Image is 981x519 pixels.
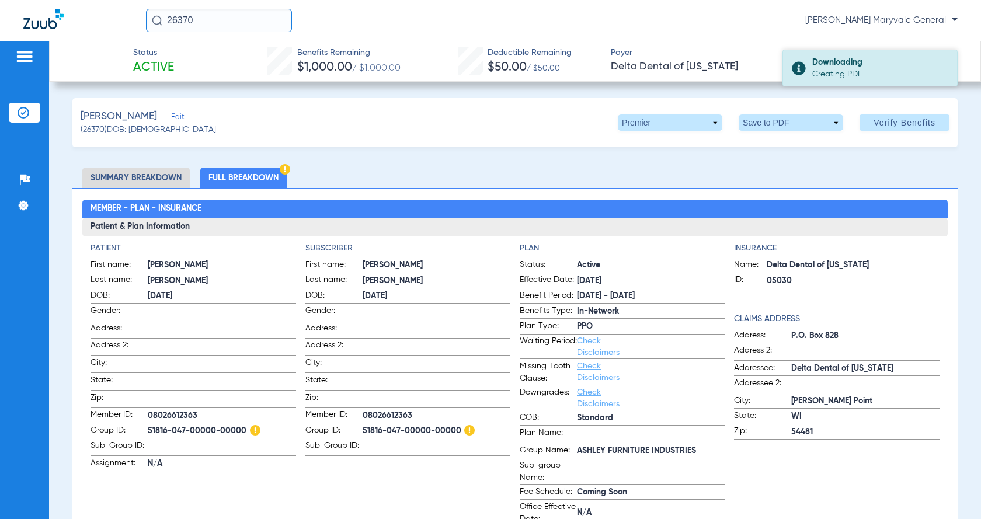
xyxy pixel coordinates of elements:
span: [DATE] - [DATE] [577,290,725,302]
span: [PERSON_NAME] [81,109,157,124]
span: 08026612363 [148,410,295,422]
span: Active [133,60,174,76]
span: Standard [577,412,725,424]
span: First name: [91,259,148,273]
span: First name: [305,259,363,273]
span: Addressee: [734,362,791,376]
span: Coming Soon [577,486,725,499]
span: 51816-047-00000-00000 [363,425,510,437]
div: Creating PDF [812,68,947,80]
span: [PERSON_NAME] [148,259,295,271]
span: [DATE] [148,290,295,302]
span: DOB: [305,290,363,304]
span: State: [91,374,148,390]
h3: Patient & Plan Information [82,218,947,236]
span: (26370) DOB: [DEMOGRAPHIC_DATA] [81,124,216,136]
span: Delta Dental of [US_STATE] [611,60,781,74]
a: Check Disclaimers [577,388,620,408]
span: Benefit Period: [520,290,577,304]
button: Verify Benefits [860,114,949,131]
input: Search for patients [146,9,292,32]
span: [PERSON_NAME] [363,259,510,271]
span: N/A [577,507,725,519]
div: Downloading [812,57,947,68]
h4: Insurance [734,242,939,255]
img: Hazard [464,425,475,436]
iframe: Chat Widget [923,463,981,519]
h4: Patient [91,242,295,255]
span: Delta Dental of [US_STATE] [791,363,939,375]
span: Payer [611,47,781,59]
span: Address 2: [734,344,791,360]
h4: Plan [520,242,725,255]
span: Edit [171,113,182,124]
span: $1,000.00 [297,61,352,74]
span: [PERSON_NAME] [148,275,295,287]
h4: Claims Address [734,313,939,325]
span: Last name: [305,274,363,288]
span: Name: [734,259,767,273]
span: PPO [577,321,725,333]
span: Group ID: [305,424,363,438]
h2: Member - Plan - Insurance [82,200,947,218]
span: Deductible Remaining [488,47,572,59]
span: City: [305,357,363,372]
span: Active [577,259,725,271]
span: P.O. Box 828 [791,330,939,342]
span: Plan Type: [520,320,577,334]
span: N/A [148,458,295,470]
span: Member ID: [91,409,148,423]
span: Zip: [91,392,148,407]
span: Address 2: [305,339,363,355]
h4: Subscriber [305,242,510,255]
a: Check Disclaimers [577,337,620,357]
span: Member ID: [305,409,363,423]
span: Missing Tooth Clause: [520,360,577,385]
span: Benefits Type: [520,305,577,319]
span: / $50.00 [527,64,560,72]
li: Full Breakdown [200,168,287,188]
img: Zuub Logo [23,9,64,29]
span: $50.00 [488,61,527,74]
img: hamburger-icon [15,50,34,64]
span: Gender: [91,305,148,321]
span: Group Name: [520,444,577,458]
span: Addressee 2: [734,377,791,393]
span: Verified On [791,47,962,60]
span: WI [791,410,939,423]
a: Check Disclaimers [577,362,620,382]
span: DOB: [91,290,148,304]
span: Benefits Remaining [297,47,401,59]
span: Address: [305,322,363,338]
span: Sub-Group ID: [305,440,363,455]
span: Group ID: [91,424,148,438]
img: Search Icon [152,15,162,26]
li: Summary Breakdown [82,168,190,188]
img: Hazard [280,164,290,175]
span: State: [305,374,363,390]
span: In-Network [577,305,725,318]
span: State: [734,410,791,424]
span: Status: [520,259,577,273]
span: Address 2: [91,339,148,355]
span: COB: [520,412,577,426]
span: [PERSON_NAME] Point [791,395,939,407]
span: 54481 [791,426,939,438]
span: / $1,000.00 [352,64,401,73]
span: Effective Date: [520,274,577,288]
span: Assignment: [91,457,148,471]
span: Sub-group Name: [520,459,577,484]
button: Save to PDF [739,114,843,131]
span: Verify Benefits [874,118,935,127]
span: Gender: [305,305,363,321]
span: Delta Dental of [US_STATE] [767,259,939,271]
span: 05030 [767,275,939,287]
span: Last name: [91,274,148,288]
span: City: [91,357,148,372]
